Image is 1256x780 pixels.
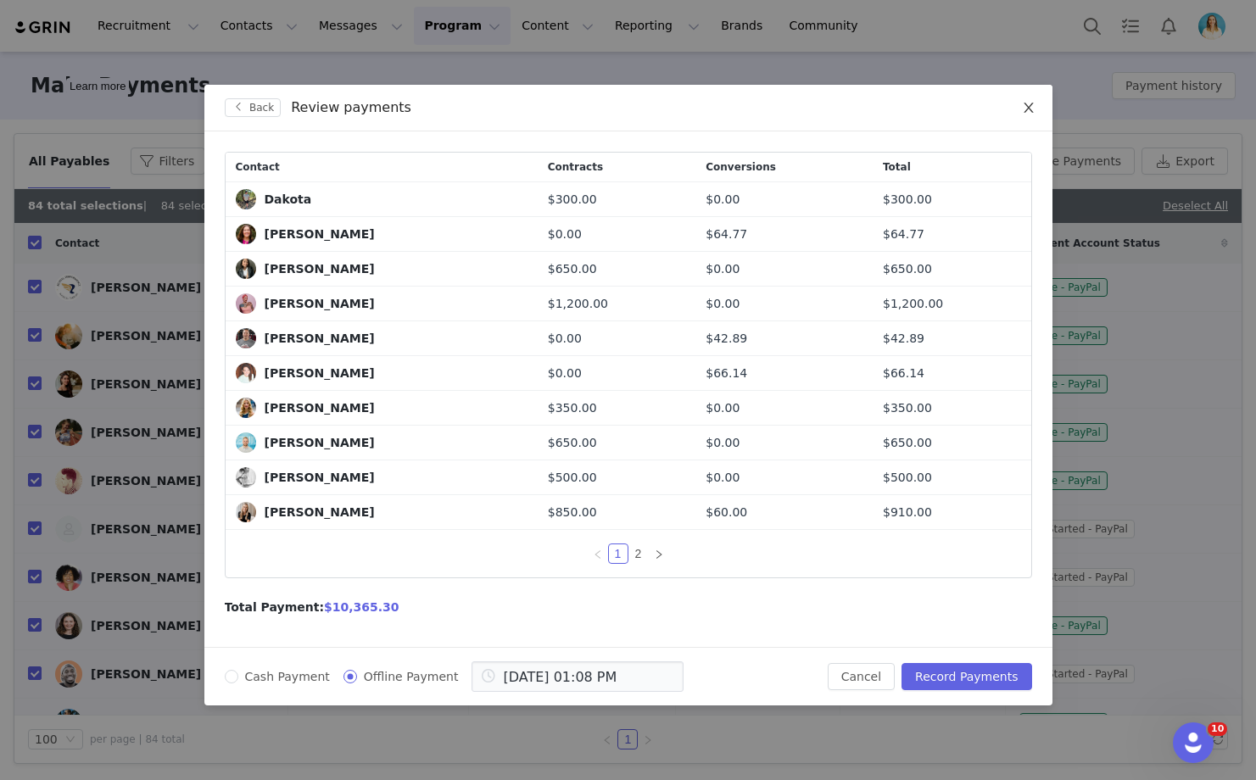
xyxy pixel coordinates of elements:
a: [PERSON_NAME] [236,328,375,348]
button: Record Payments [902,663,1031,690]
span: $650.00 [883,436,932,449]
span: $1,200.00 [548,297,608,310]
div: [PERSON_NAME] [265,401,375,415]
span: $350.00 [883,401,932,415]
div: Review payments [291,98,411,117]
span: Total Payment: [225,599,325,616]
span: $500.00 [883,471,932,484]
img: 93c0ef66-325e-4244-9703-65589d776df0.jpg [236,502,256,522]
li: Previous Page [588,543,608,564]
img: e9baab5f-b097-44d0-a7aa-a4b37694ebd6.jpg [236,189,256,209]
span: 10 [1208,722,1227,736]
a: [PERSON_NAME] [236,398,375,418]
input: Select payment date [472,661,684,692]
span: $850.00 [548,505,597,519]
span: $42.89 [883,331,924,345]
span: Conversions [706,159,776,175]
img: c69bc842-9d23-4ae6-a149-33a3de15831d.jpg [236,363,256,383]
div: [PERSON_NAME] [265,227,375,241]
div: [PERSON_NAME] [265,262,375,276]
span: Cash Payment [238,670,337,683]
div: [PERSON_NAME] [265,471,375,484]
span: $0.00 [706,260,740,278]
a: [PERSON_NAME] [236,224,375,244]
span: $0.00 [706,434,740,452]
a: 2 [629,544,648,563]
span: Contracts [548,159,603,175]
button: Close [1005,85,1052,132]
span: $350.00 [548,401,597,415]
span: $60.00 [706,504,747,521]
span: $66.14 [883,366,924,380]
i: icon: right [654,549,664,560]
span: $0.00 [706,469,740,487]
span: $650.00 [548,436,597,449]
iframe: Intercom live chat [1173,722,1214,763]
i: icon: close [1022,101,1036,114]
span: $66.14 [706,365,747,382]
span: $0.00 [706,295,740,313]
li: 1 [608,543,628,564]
img: b3cdf6d4-9ca3-4dcb-8d79-1990359a2247.jpg [236,224,256,244]
div: [PERSON_NAME] [265,505,375,519]
img: a13ed7d3-8494-4c1e-acd5-aca68231f25c.jpg [236,328,256,348]
li: 2 [628,543,649,564]
i: icon: left [593,549,603,560]
img: f3113655-50d7-46e4-8c35-a3f86b639fc5.jpg [236,259,256,279]
span: $0.00 [548,366,582,380]
img: d8a55ac3-18d9-4cdb-b611-dc261e4473e1.jpg [236,432,256,453]
li: Next Page [649,543,669,564]
button: Back [225,98,282,117]
button: Cancel [828,663,895,690]
div: [PERSON_NAME] [265,436,375,449]
a: [PERSON_NAME] [236,432,375,453]
a: Dakota [236,189,312,209]
span: $0.00 [706,399,740,417]
a: [PERSON_NAME] [236,502,375,522]
span: $910.00 [883,505,932,519]
a: [PERSON_NAME] [236,293,375,314]
span: Contact [236,159,280,175]
span: $0.00 [548,331,582,345]
span: $64.77 [706,226,747,243]
span: $300.00 [883,192,932,206]
img: 872ded6e-427b-4ff2-a9ea-f9f75e5567d0.jpg [236,467,256,487]
span: $42.89 [706,330,747,348]
div: Dakota [265,192,312,206]
div: [PERSON_NAME] [265,331,375,345]
span: Offline Payment [357,670,466,683]
span: $650.00 [548,262,597,276]
img: 6f683034-5ffc-4f01-b588-77da141e636f.jpg [236,398,256,418]
span: Total [883,159,911,175]
a: [PERSON_NAME] [236,363,375,383]
a: [PERSON_NAME] [236,467,375,487]
img: a88e5fce-6a43-4a87-8fc6-eb314cd7adda--s.jpg [236,293,256,314]
span: $300.00 [548,192,597,206]
span: $1,200.00 [883,297,943,310]
div: [PERSON_NAME] [265,297,375,310]
span: $64.77 [883,227,924,241]
a: 1 [609,544,628,563]
span: $10,365.30 [324,600,399,614]
span: $0.00 [548,227,582,241]
div: [PERSON_NAME] [265,366,375,380]
span: $650.00 [883,262,932,276]
a: [PERSON_NAME] [236,259,375,279]
span: $0.00 [706,191,740,209]
span: $500.00 [548,471,597,484]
